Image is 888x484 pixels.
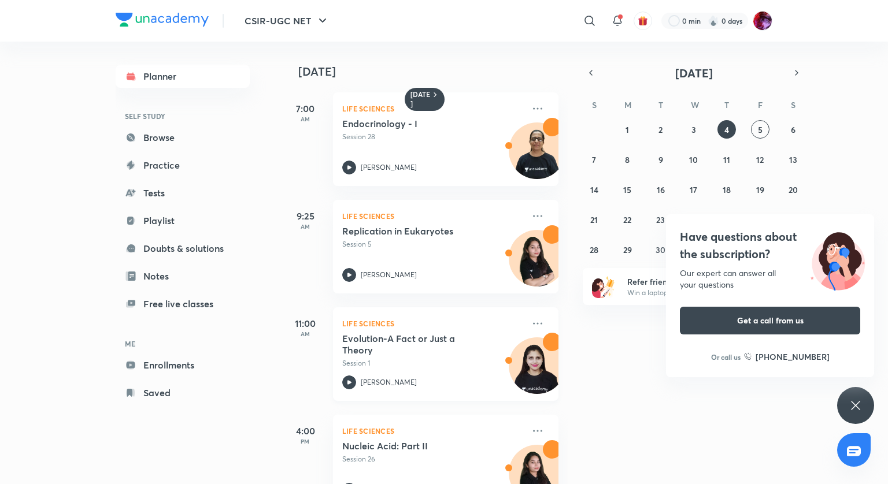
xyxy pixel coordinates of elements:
h5: 7:00 [282,102,328,116]
p: [PERSON_NAME] [361,377,417,388]
abbr: Wednesday [691,99,699,110]
button: September 3, 2025 [684,120,703,139]
p: Or call us [711,352,741,362]
div: Our expert can answer all your questions [680,267,860,291]
button: September 30, 2025 [652,240,670,259]
button: September 7, 2025 [585,150,604,169]
abbr: September 22, 2025 [623,214,631,225]
button: September 20, 2025 [784,180,802,199]
button: September 25, 2025 [717,210,736,229]
abbr: Monday [624,99,631,110]
abbr: Thursday [724,99,729,110]
abbr: September 12, 2025 [756,154,764,165]
p: PM [282,438,328,445]
abbr: September 23, 2025 [656,214,665,225]
h5: Endocrinology - I [342,118,486,129]
button: Get a call from us [680,307,860,334]
button: September 15, 2025 [618,180,637,199]
h5: Nucleic Acid: Part II [342,440,486,452]
abbr: September 2, 2025 [658,124,663,135]
abbr: September 20, 2025 [789,184,798,195]
abbr: September 3, 2025 [691,124,696,135]
button: September 24, 2025 [684,210,703,229]
button: September 28, 2025 [585,240,604,259]
button: September 1, 2025 [618,120,637,139]
a: Browse [116,126,250,149]
img: streak [708,15,719,27]
p: Session 28 [342,132,524,142]
h4: [DATE] [298,65,570,79]
img: avatar [638,16,648,26]
img: ttu_illustration_new.svg [801,228,874,291]
button: September 27, 2025 [784,210,802,229]
img: Avatar [509,344,565,399]
span: [DATE] [675,65,713,81]
abbr: September 11, 2025 [723,154,730,165]
abbr: September 14, 2025 [590,184,598,195]
h6: ME [116,334,250,353]
a: Planner [116,65,250,88]
button: September 12, 2025 [751,150,769,169]
abbr: September 15, 2025 [623,184,631,195]
h4: Have questions about the subscription? [680,228,860,263]
button: September 4, 2025 [717,120,736,139]
p: Session 1 [342,358,524,368]
a: Notes [116,265,250,288]
button: avatar [634,12,652,30]
h5: 9:25 [282,209,328,223]
button: September 26, 2025 [751,210,769,229]
p: AM [282,116,328,122]
a: Doubts & solutions [116,237,250,260]
h6: SELF STUDY [116,106,250,126]
button: September 29, 2025 [618,240,637,259]
a: Free live classes [116,292,250,315]
abbr: September 9, 2025 [658,154,663,165]
abbr: September 13, 2025 [789,154,797,165]
button: September 18, 2025 [717,180,736,199]
a: Playlist [116,209,250,232]
abbr: September 18, 2025 [723,184,731,195]
abbr: September 16, 2025 [657,184,665,195]
a: Tests [116,181,250,204]
abbr: September 4, 2025 [724,124,729,135]
abbr: September 1, 2025 [626,124,629,135]
button: September 22, 2025 [618,210,637,229]
button: CSIR-UGC NET [238,9,336,32]
p: Session 5 [342,239,524,250]
p: Life Sciences [342,209,524,223]
abbr: September 6, 2025 [791,124,795,135]
button: September 10, 2025 [684,150,703,169]
h5: 4:00 [282,424,328,438]
h5: 11:00 [282,317,328,330]
p: AM [282,330,328,337]
h6: [DATE] [410,90,431,109]
img: Avatar [509,129,565,184]
img: Bidhu Bhushan [753,11,772,31]
abbr: Tuesday [658,99,663,110]
abbr: September 30, 2025 [656,244,665,255]
abbr: September 28, 2025 [590,244,598,255]
button: September 6, 2025 [784,120,802,139]
p: [PERSON_NAME] [361,270,417,280]
abbr: September 8, 2025 [625,154,630,165]
abbr: Friday [758,99,763,110]
button: September 13, 2025 [784,150,802,169]
a: Enrollments [116,353,250,377]
abbr: September 21, 2025 [590,214,598,225]
p: [PERSON_NAME] [361,162,417,173]
button: September 17, 2025 [684,180,703,199]
button: September 16, 2025 [652,180,670,199]
button: September 2, 2025 [652,120,670,139]
button: September 19, 2025 [751,180,769,199]
h6: [PHONE_NUMBER] [756,351,830,363]
p: Win a laptop, vouchers & more [627,288,769,298]
button: September 23, 2025 [652,210,670,229]
p: Life Sciences [342,424,524,438]
a: Company Logo [116,13,209,29]
abbr: Sunday [592,99,597,110]
p: Life Sciences [342,102,524,116]
p: AM [282,223,328,230]
button: September 14, 2025 [585,180,604,199]
abbr: September 19, 2025 [756,184,764,195]
p: Session 26 [342,454,524,464]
